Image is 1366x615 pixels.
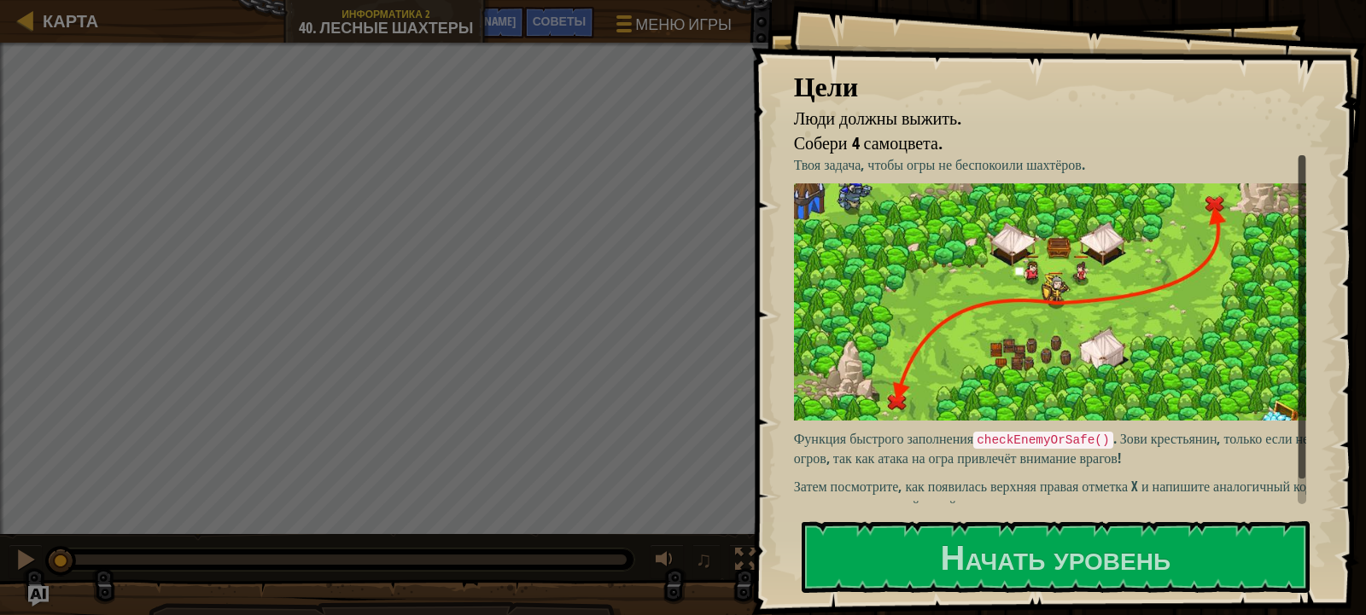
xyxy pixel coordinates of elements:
button: Переключить полноэкранный режим [729,544,763,579]
code: checkEnemyOrSafe() [973,432,1112,449]
font: Цели [794,67,858,105]
font: Люди должны выжить. [794,107,961,130]
button: ♫ [692,544,721,579]
font: . Зови крестьянин, только если нет огров, так как атака на огра привлечёт внимание врагов! [794,429,1315,468]
font: Собери 4 самоцвета. [794,131,943,154]
li: Люди должны выжить. [773,107,1302,131]
font: ♫ [696,547,713,572]
button: Спросите ИИ [362,7,524,38]
font: Карта [43,9,98,32]
font: Функция быстрого заполнения [794,429,974,448]
button: Начать уровень [802,521,1310,593]
button: Спросите ИИ [28,586,49,606]
button: Ctrl + P: Пауза [9,544,43,579]
font: Спросите [PERSON_NAME] [371,13,516,29]
a: Карта [34,9,98,32]
img: Лесные шахтеры [794,183,1319,421]
font: Твоя задача, чтобы огры не беспокоили шахтёров. [794,155,1085,174]
button: Регулировать громкость [650,544,684,579]
font: Меню игры [635,14,732,35]
font: Затем посмотрите, как появилась верхняя правая отметка X и напишите аналогичный код для проверки ... [794,477,1313,515]
li: Собери 4 самоцвета. [773,131,1302,156]
button: Меню игры [603,7,742,47]
font: Советы [533,13,586,29]
font: Начать уровень [941,533,1170,579]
